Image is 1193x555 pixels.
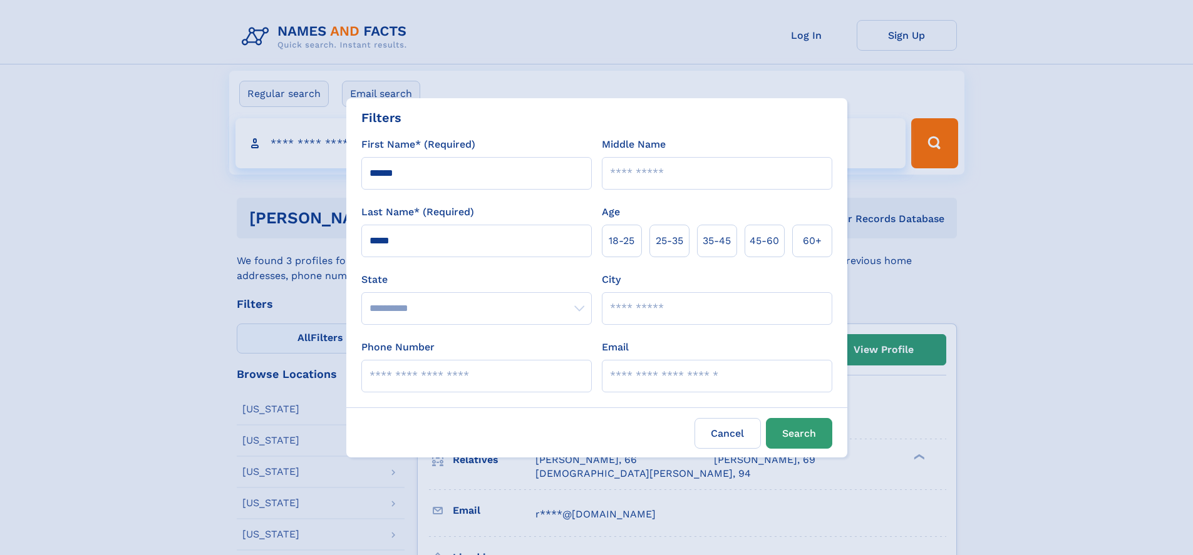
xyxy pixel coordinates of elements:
[361,137,475,152] label: First Name* (Required)
[361,340,435,355] label: Phone Number
[703,233,731,248] span: 35‑45
[361,205,474,220] label: Last Name* (Required)
[750,233,779,248] span: 45‑60
[602,137,666,152] label: Middle Name
[803,233,822,248] span: 60+
[361,108,401,127] div: Filters
[656,233,683,248] span: 25‑35
[766,418,832,449] button: Search
[361,272,592,287] label: State
[602,340,629,355] label: Email
[602,205,620,220] label: Age
[602,272,621,287] label: City
[695,418,761,449] label: Cancel
[609,233,634,248] span: 18‑25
